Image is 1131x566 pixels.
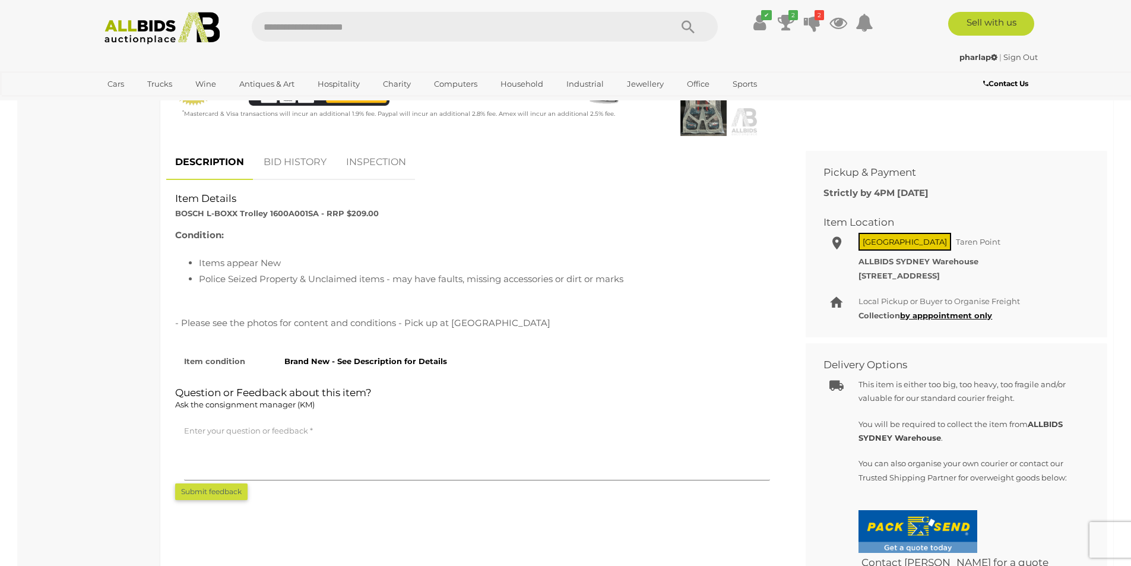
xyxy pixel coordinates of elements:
strong: BOSCH L-BOXX Trolley 1600A001SA - RRP $209.00 [175,208,379,218]
i: 2 [788,10,798,20]
button: Submit feedback [175,483,248,500]
span: Local Pickup or Buyer to Organise Freight [858,296,1020,306]
strong: ALLBIDS SYDNEY Warehouse [858,257,978,266]
a: Household [493,74,551,94]
b: Strictly by 4PM [DATE] [823,187,929,198]
a: Sports [725,74,765,94]
a: BID HISTORY [255,145,335,180]
b: Contact Us [983,79,1028,88]
strong: pharlap [959,52,997,62]
h2: Item Location [823,217,1072,228]
a: by apppointment only [900,311,992,320]
li: Items appear New [199,255,779,271]
b: Condition: [175,229,224,241]
b: Collection [858,311,992,320]
a: [GEOGRAPHIC_DATA] [100,94,199,113]
h2: Delivery Options [823,359,1072,371]
a: Sign Out [1003,52,1038,62]
a: Contact Us [983,77,1031,90]
a: Computers [426,74,485,94]
b: ALLBIDS SYDNEY Warehouse [858,419,1063,442]
strong: [STREET_ADDRESS] [858,271,940,280]
li: Police Seized Property & Unclaimed items - may have faults, missing accessories or dirt or marks [199,271,779,287]
a: INSPECTION [337,145,415,180]
span: Taren Point [953,234,1003,249]
a: Industrial [559,74,612,94]
a: Jewellery [619,74,671,94]
a: Antiques & Art [232,74,302,94]
a: DESCRIPTION [166,145,253,180]
img: BOSCH L-BOXX Trolley 1600A001SA - RRP $209.00 [649,65,758,136]
a: Cars [100,74,132,94]
a: ✔ [751,12,769,33]
a: 2 [803,12,821,33]
i: 2 [815,10,824,20]
span: [GEOGRAPHIC_DATA] [858,233,951,251]
a: Sell with us [948,12,1034,36]
a: 2 [777,12,795,33]
small: Mastercard & Visa transactions will incur an additional 1.9% fee. Paypal will incur an additional... [182,110,615,118]
p: This item is either too big, too heavy, too fragile and/or valuable for our standard courier frei... [858,378,1081,406]
p: You will be required to collect the item from . [858,418,1081,445]
p: You can also organise your own courier or contact our Trusted Shipping Partner for overweight goo... [858,457,1081,485]
a: Charity [375,74,419,94]
a: Hospitality [310,74,368,94]
img: Allbids.com.au [98,12,227,45]
button: Search [658,12,718,42]
a: Office [679,74,717,94]
h2: Question or Feedback about this item? [175,387,779,412]
strong: Item condition [184,356,245,366]
span: Ask the consignment manager (KM) [175,400,315,409]
h2: Pickup & Payment [823,167,1072,178]
h2: Item Details [175,193,779,204]
span: | [999,52,1002,62]
p: - Please see the photos for content and conditions - Pick up at [GEOGRAPHIC_DATA] [175,315,779,331]
strong: Brand New - See Description for Details [284,356,447,366]
a: Wine [188,74,224,94]
img: Fyshwick-AllBids-GETAQUOTE.png [858,510,977,553]
a: Trucks [140,74,180,94]
i: ✔ [761,10,772,20]
a: pharlap [959,52,999,62]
